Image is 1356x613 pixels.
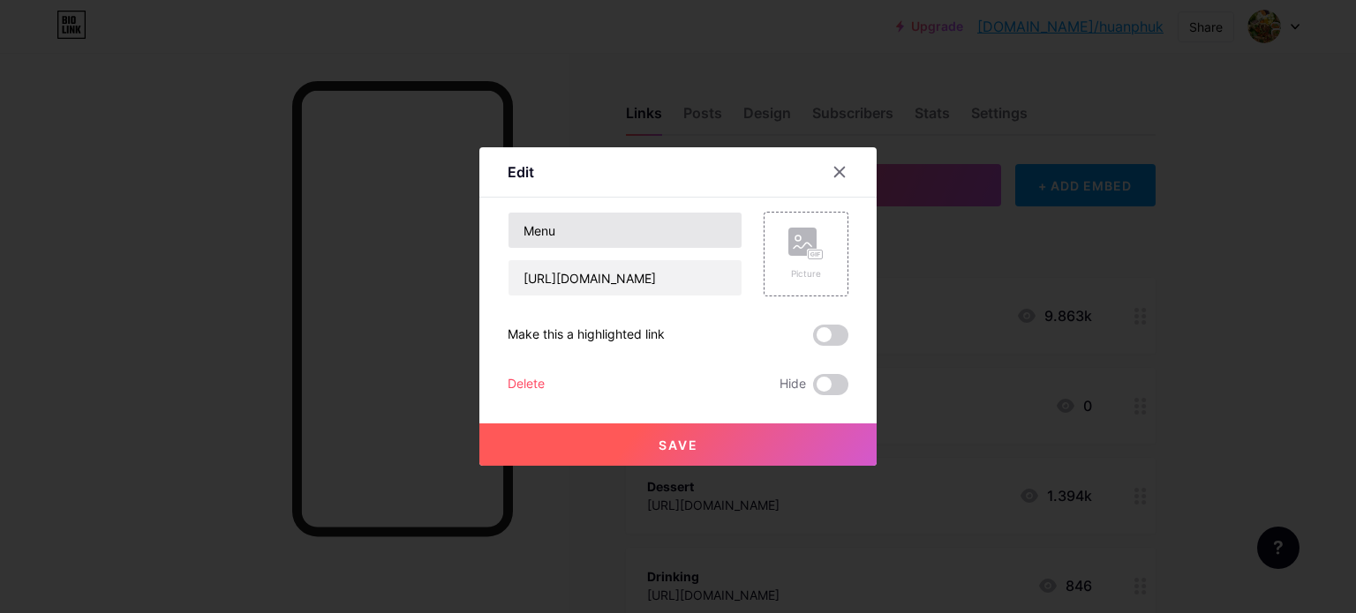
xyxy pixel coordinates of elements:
[479,423,877,466] button: Save
[508,260,742,295] input: URL
[508,213,742,248] input: Title
[788,267,824,280] div: Picture
[508,161,534,183] div: Edit
[508,374,545,395] div: Delete
[508,325,665,346] div: Make this a highlighted link
[659,437,698,452] span: Save
[780,374,806,395] span: Hide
